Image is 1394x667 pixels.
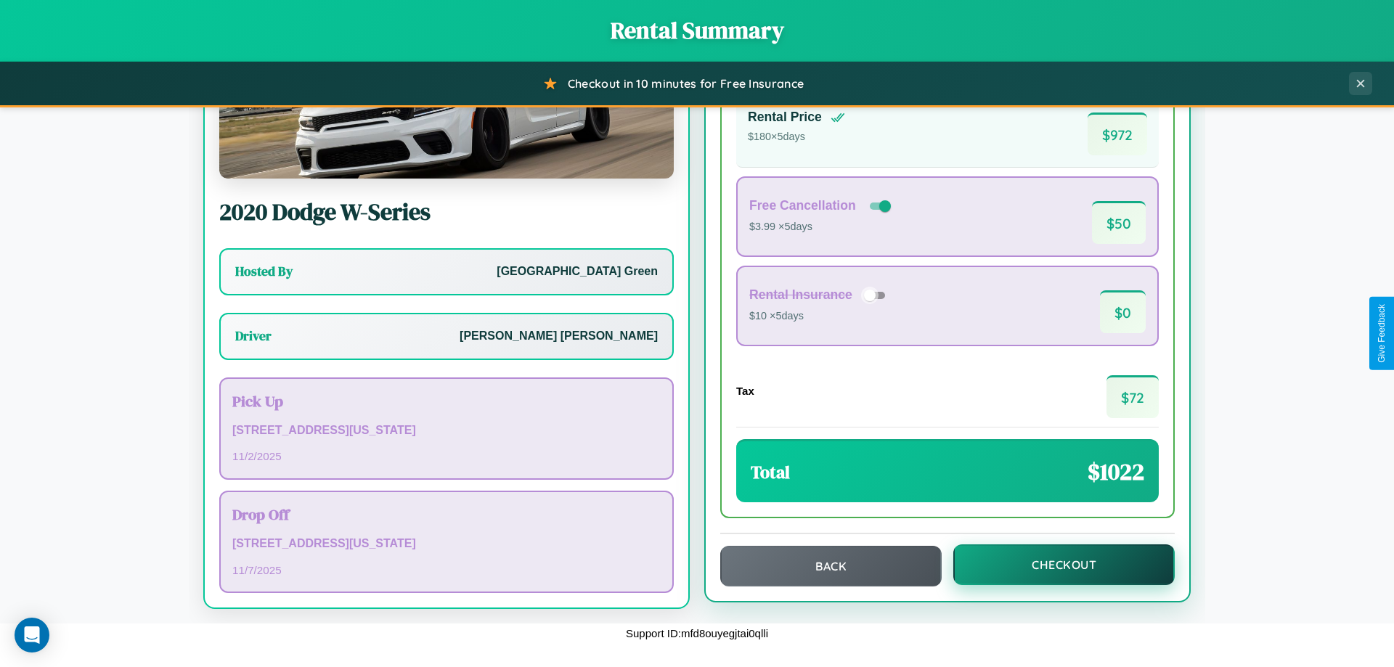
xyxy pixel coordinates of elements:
h3: Total [751,460,790,484]
h3: Driver [235,327,272,345]
p: $3.99 × 5 days [749,218,894,237]
h4: Rental Insurance [749,287,852,303]
p: [STREET_ADDRESS][US_STATE] [232,420,661,441]
span: Checkout in 10 minutes for Free Insurance [568,76,804,91]
button: Back [720,546,942,586]
div: Give Feedback [1377,304,1387,363]
p: [STREET_ADDRESS][US_STATE] [232,533,661,555]
p: [GEOGRAPHIC_DATA] Green [497,261,658,282]
h4: Rental Price [748,110,822,125]
span: $ 972 [1088,112,1147,155]
p: [PERSON_NAME] [PERSON_NAME] [460,326,658,347]
span: $ 0 [1100,290,1146,333]
h3: Hosted By [235,263,293,280]
p: 11 / 7 / 2025 [232,560,661,580]
p: Support ID: mfd8ouyegjtai0qlli [626,623,768,643]
h4: Tax [736,385,754,397]
p: 11 / 2 / 2025 [232,446,661,466]
h4: Free Cancellation [749,198,856,213]
span: $ 1022 [1088,456,1144,488]
span: $ 50 [1092,201,1146,244]
p: $ 180 × 5 days [748,128,845,147]
span: $ 72 [1106,375,1159,418]
p: $10 × 5 days [749,307,890,326]
div: Open Intercom Messenger [15,618,49,652]
h3: Drop Off [232,504,661,525]
button: Checkout [953,544,1175,585]
h2: 2020 Dodge W-Series [219,196,674,228]
h1: Rental Summary [15,15,1379,46]
h3: Pick Up [232,390,661,412]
